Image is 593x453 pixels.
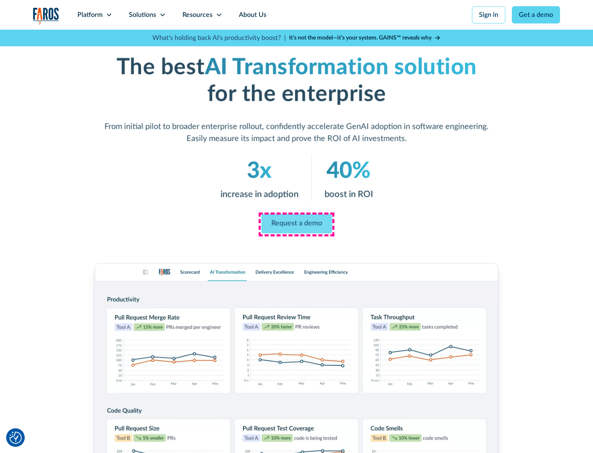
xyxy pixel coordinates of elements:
[152,33,286,43] p: What's holding back AI's productivity boost? |
[512,6,560,23] a: Get a demo
[207,83,386,105] strong: for the enterprise
[205,56,477,78] em: AI Transformation solution
[182,10,212,20] div: Resources
[472,6,505,23] a: Sign in
[33,7,59,24] a: home
[105,121,489,145] p: From initial pilot to broader enterprise rollout, confidently accelerate GenAI adoption in softwa...
[247,160,272,182] em: 3x
[9,432,22,444] button: Cookie Settings
[220,188,298,201] p: increase in adoption
[9,432,22,444] img: Revisit consent button
[325,188,373,201] p: boost in ROI
[289,34,441,42] a: It’s not the model—it’s your system. GAINS™ reveals why
[77,10,103,20] div: Platform
[289,35,432,41] strong: It’s not the model—it’s your system. GAINS™ reveals why
[116,56,205,78] strong: The best
[33,7,59,24] img: Logo of the analytics and reporting company Faros.
[261,214,332,234] a: Request a demo
[129,10,156,20] div: Solutions
[327,160,371,182] em: 40%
